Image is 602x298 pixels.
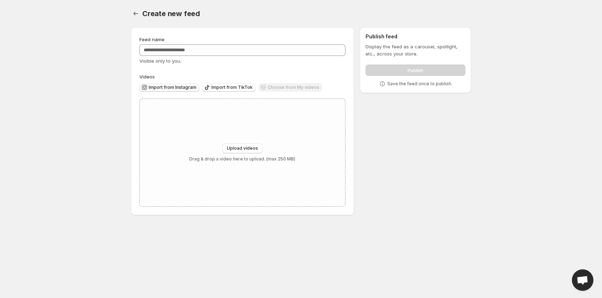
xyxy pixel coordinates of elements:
span: Import from Instagram [149,85,196,90]
button: Settings [131,9,141,19]
span: Videos [139,74,155,80]
span: Create new feed [142,9,200,18]
span: Upload videos [227,145,258,151]
p: Display the feed as a carousel, spotlight, etc., across your store. [365,43,465,57]
p: Drag & drop a video here to upload. (max 250 MB) [189,156,295,162]
button: Import from Instagram [139,83,199,92]
span: Visible only to you. [139,58,181,64]
span: Import from TikTok [211,85,253,90]
h2: Publish feed [365,33,465,40]
span: Feed name [139,37,164,42]
div: Open chat [572,269,593,291]
button: Upload videos [223,143,262,153]
button: Import from TikTok [202,83,255,92]
p: Save the feed once to publish. [387,81,452,87]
